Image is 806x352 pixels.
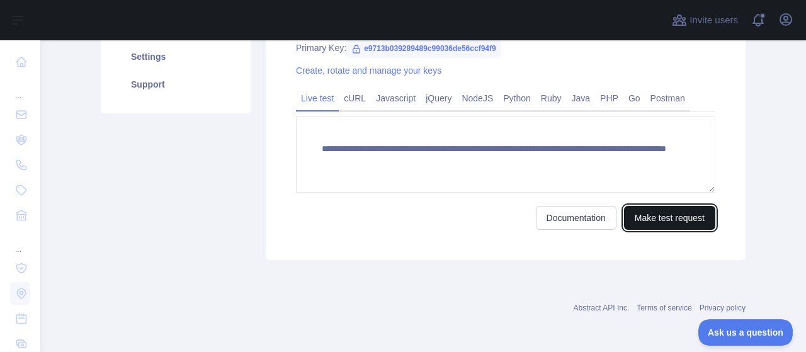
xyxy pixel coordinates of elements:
[296,88,339,108] a: Live test
[536,88,567,108] a: Ruby
[339,88,371,108] a: cURL
[595,88,623,108] a: PHP
[623,88,645,108] a: Go
[10,229,30,254] div: ...
[624,206,715,230] button: Make test request
[10,76,30,101] div: ...
[116,71,236,98] a: Support
[371,88,421,108] a: Javascript
[296,42,715,54] div: Primary Key:
[296,65,441,76] a: Create, rotate and manage your keys
[700,304,746,312] a: Privacy policy
[567,88,596,108] a: Java
[698,319,793,346] iframe: Toggle Customer Support
[690,13,738,28] span: Invite users
[645,88,690,108] a: Postman
[637,304,691,312] a: Terms of service
[536,206,616,230] a: Documentation
[574,304,630,312] a: Abstract API Inc.
[421,88,457,108] a: jQuery
[498,88,536,108] a: Python
[346,39,501,58] span: e9713b039289489c99036de56ccf94f9
[116,43,236,71] a: Settings
[457,88,498,108] a: NodeJS
[669,10,741,30] button: Invite users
